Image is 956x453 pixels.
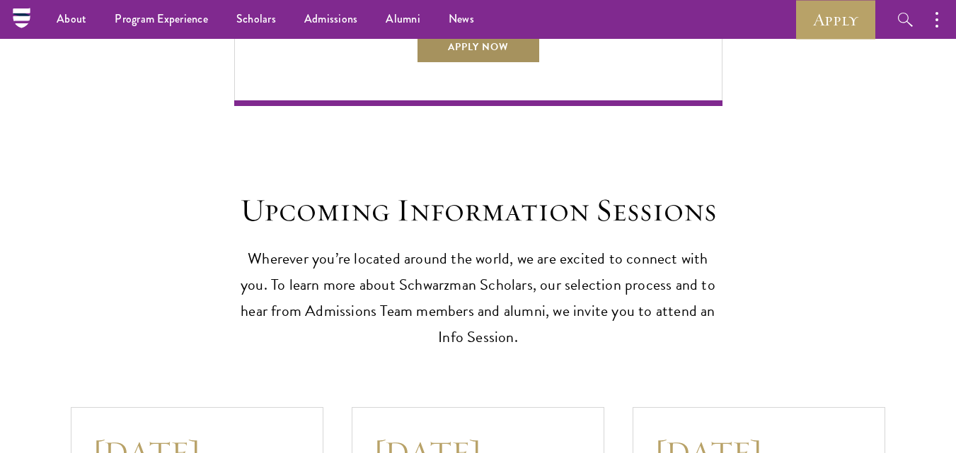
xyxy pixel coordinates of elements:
[416,30,541,64] a: Apply Now
[234,191,722,230] h2: Upcoming Information Sessions
[234,246,722,351] p: Wherever you’re located around the world, we are excited to connect with you. To learn more about...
